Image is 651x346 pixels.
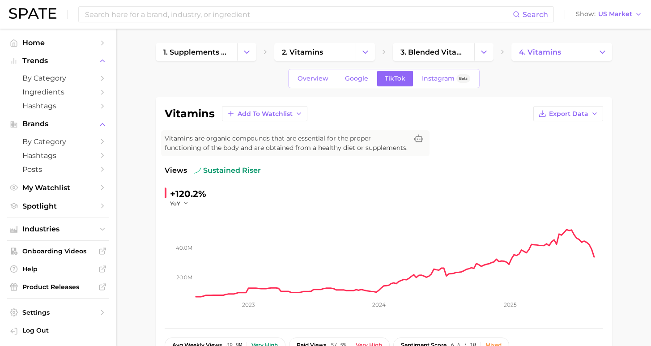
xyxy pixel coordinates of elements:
[474,43,494,61] button: Change Category
[503,301,516,308] tspan: 2025
[298,75,328,82] span: Overview
[7,99,109,113] a: Hashtags
[22,137,94,146] span: by Category
[22,326,102,334] span: Log Out
[22,102,94,110] span: Hashtags
[7,71,109,85] a: by Category
[7,36,109,50] a: Home
[7,222,109,236] button: Industries
[22,265,94,273] span: Help
[22,88,94,96] span: Ingredients
[22,308,94,316] span: Settings
[22,120,94,128] span: Brands
[165,134,408,153] span: Vitamins are organic compounds that are essential for the proper functioning of the body and are ...
[170,187,206,201] div: +120.2%
[9,8,56,19] img: SPATE
[170,200,189,207] button: YoY
[22,165,94,174] span: Posts
[22,247,94,255] span: Onboarding Videos
[7,262,109,276] a: Help
[345,75,368,82] span: Google
[222,106,307,121] button: Add to Watchlist
[533,106,603,121] button: Export Data
[22,202,94,210] span: Spotlight
[7,162,109,176] a: Posts
[274,43,356,61] a: 2. vitamins
[7,117,109,131] button: Brands
[194,165,261,176] span: sustained riser
[7,324,109,339] a: Log out. Currently logged in with e-mail alyssa@spate.nyc.
[7,306,109,319] a: Settings
[7,181,109,195] a: My Watchlist
[519,48,561,56] span: 4. vitamins
[377,71,413,86] a: TikTok
[337,71,376,86] a: Google
[290,71,336,86] a: Overview
[576,12,596,17] span: Show
[7,199,109,213] a: Spotlight
[176,244,192,251] tspan: 40.0m
[549,110,588,118] span: Export Data
[170,200,180,207] span: YoY
[422,75,455,82] span: Instagram
[7,244,109,258] a: Onboarding Videos
[194,167,201,174] img: sustained riser
[163,48,230,56] span: 1. supplements & ingestibles
[511,43,593,61] a: 4. vitamins
[574,9,644,20] button: ShowUS Market
[22,57,94,65] span: Trends
[7,280,109,294] a: Product Releases
[372,301,386,308] tspan: 2024
[156,43,237,61] a: 1. supplements & ingestibles
[22,225,94,233] span: Industries
[242,301,255,308] tspan: 2023
[598,12,632,17] span: US Market
[165,108,215,119] h1: vitamins
[282,48,323,56] span: 2. vitamins
[400,48,467,56] span: 3. blended vitamins & minerals
[22,38,94,47] span: Home
[393,43,474,61] a: 3. blended vitamins & minerals
[176,274,192,281] tspan: 20.0m
[414,71,478,86] a: InstagramBeta
[22,184,94,192] span: My Watchlist
[523,10,548,19] span: Search
[7,135,109,149] a: by Category
[356,43,375,61] button: Change Category
[238,110,293,118] span: Add to Watchlist
[459,75,468,82] span: Beta
[593,43,612,61] button: Change Category
[22,74,94,82] span: by Category
[237,43,256,61] button: Change Category
[7,54,109,68] button: Trends
[7,149,109,162] a: Hashtags
[165,165,187,176] span: Views
[7,85,109,99] a: Ingredients
[22,151,94,160] span: Hashtags
[385,75,405,82] span: TikTok
[84,7,513,22] input: Search here for a brand, industry, or ingredient
[22,283,94,291] span: Product Releases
